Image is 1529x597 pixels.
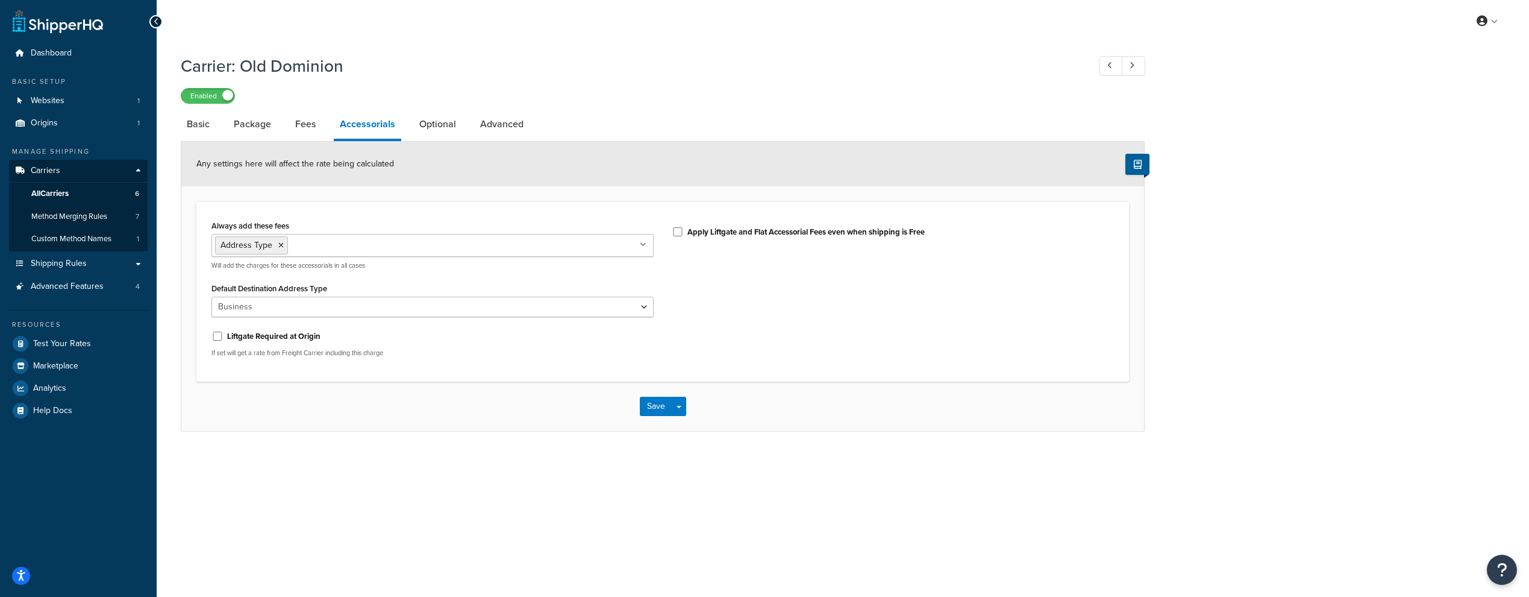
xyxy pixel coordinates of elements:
[9,90,148,112] a: Websites1
[9,276,148,298] li: Advanced Features
[9,90,148,112] li: Websites
[137,234,139,244] span: 1
[289,110,322,139] a: Fees
[9,228,148,250] li: Custom Method Names
[211,349,654,358] p: If set will get a rate from Freight Carrier including this charge
[9,77,148,87] div: Basic Setup
[9,377,148,399] a: Analytics
[9,112,148,134] a: Origins1
[1487,555,1517,585] button: Open Resource Center
[33,339,91,349] span: Test Your Rates
[33,361,78,371] span: Marketplace
[211,261,654,270] p: Will add the charges for these accessorials in all cases
[1122,56,1145,76] a: Next Record
[9,400,148,422] a: Help Docs
[181,89,234,103] label: Enabled
[137,118,140,128] span: 1
[136,212,139,222] span: 7
[31,48,72,58] span: Dashboard
[228,110,277,139] a: Package
[9,333,148,355] a: Test Your Rates
[413,110,462,139] a: Optional
[135,189,139,199] span: 6
[211,221,289,230] label: Always add these fees
[211,284,327,293] label: Default Destination Address Type
[181,54,1077,78] h1: Carrier: Old Dominion
[9,147,148,157] div: Manage Shipping
[9,253,148,275] a: Shipping Rules
[9,320,148,330] div: Resources
[227,331,320,342] label: Liftgate Required at Origin
[196,157,394,170] span: Any settings here will affect the rate being calculated
[31,259,87,269] span: Shipping Rules
[9,228,148,250] a: Custom Method Names1
[9,355,148,377] a: Marketplace
[1099,56,1123,76] a: Previous Record
[687,227,925,238] label: Apply Liftgate and Flat Accessorial Fees even when shipping is Free
[9,160,148,251] li: Carriers
[9,183,148,205] a: AllCarriers6
[220,239,272,251] span: Address Type
[31,96,64,106] span: Websites
[9,206,148,228] a: Method Merging Rules7
[9,42,148,65] a: Dashboard
[181,110,216,139] a: Basic
[640,397,672,416] button: Save
[9,206,148,228] li: Method Merging Rules
[9,112,148,134] li: Origins
[33,384,66,394] span: Analytics
[9,276,148,298] a: Advanced Features4
[31,212,107,222] span: Method Merging Rules
[474,110,530,139] a: Advanced
[31,282,104,292] span: Advanced Features
[136,282,140,292] span: 4
[31,189,69,199] span: All Carriers
[334,110,401,141] a: Accessorials
[31,118,58,128] span: Origins
[31,166,60,176] span: Carriers
[137,96,140,106] span: 1
[9,160,148,182] a: Carriers
[1125,154,1149,175] button: Show Help Docs
[33,406,72,416] span: Help Docs
[31,234,111,244] span: Custom Method Names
